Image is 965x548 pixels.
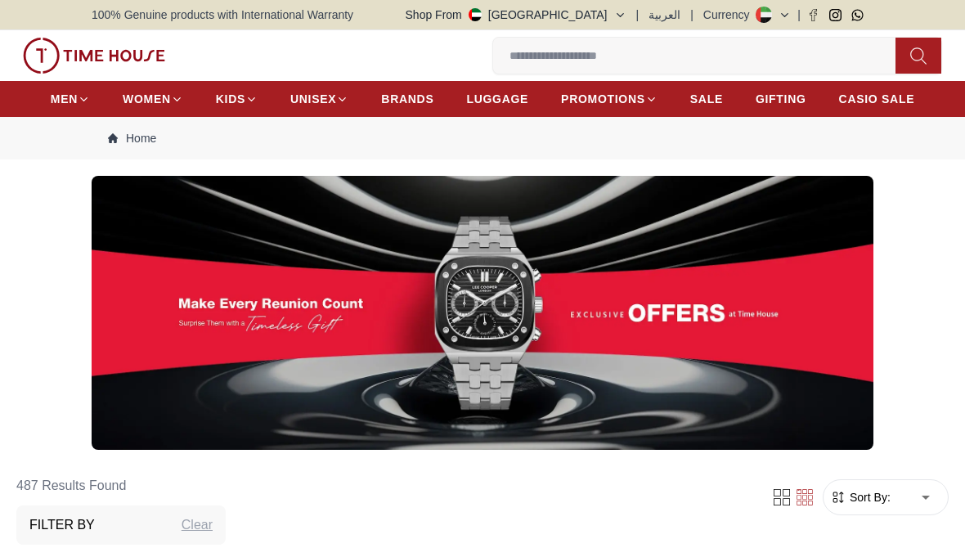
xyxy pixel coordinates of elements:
a: BRANDS [381,84,433,114]
span: WOMEN [123,91,171,107]
h3: Filter By [29,515,95,535]
span: | [636,7,640,23]
a: PROMOTIONS [561,84,658,114]
nav: Breadcrumb [92,117,873,159]
a: Instagram [829,9,842,21]
button: Shop From[GEOGRAPHIC_DATA] [406,7,626,23]
a: Home [108,130,156,146]
span: | [690,7,693,23]
a: CASIO SALE [839,84,915,114]
a: WOMEN [123,84,183,114]
span: UNISEX [290,91,336,107]
a: LUGGAGE [466,84,528,114]
button: العربية [649,7,680,23]
img: ... [92,176,873,450]
div: Clear [182,515,213,535]
a: KIDS [216,84,258,114]
a: UNISEX [290,84,348,114]
span: PROMOTIONS [561,91,645,107]
a: SALE [690,84,723,114]
span: BRANDS [381,91,433,107]
span: Sort By: [846,489,891,505]
span: GIFTING [756,91,806,107]
img: ... [23,38,165,74]
a: Whatsapp [851,9,864,21]
a: MEN [51,84,90,114]
span: MEN [51,91,78,107]
span: SALE [690,91,723,107]
button: Sort By: [830,489,891,505]
a: Facebook [807,9,819,21]
img: United Arab Emirates [469,8,482,21]
span: 100% Genuine products with International Warranty [92,7,353,23]
h6: 487 Results Found [16,466,226,505]
a: GIFTING [756,84,806,114]
div: Currency [703,7,756,23]
span: KIDS [216,91,245,107]
span: CASIO SALE [839,91,915,107]
span: LUGGAGE [466,91,528,107]
span: | [797,7,801,23]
